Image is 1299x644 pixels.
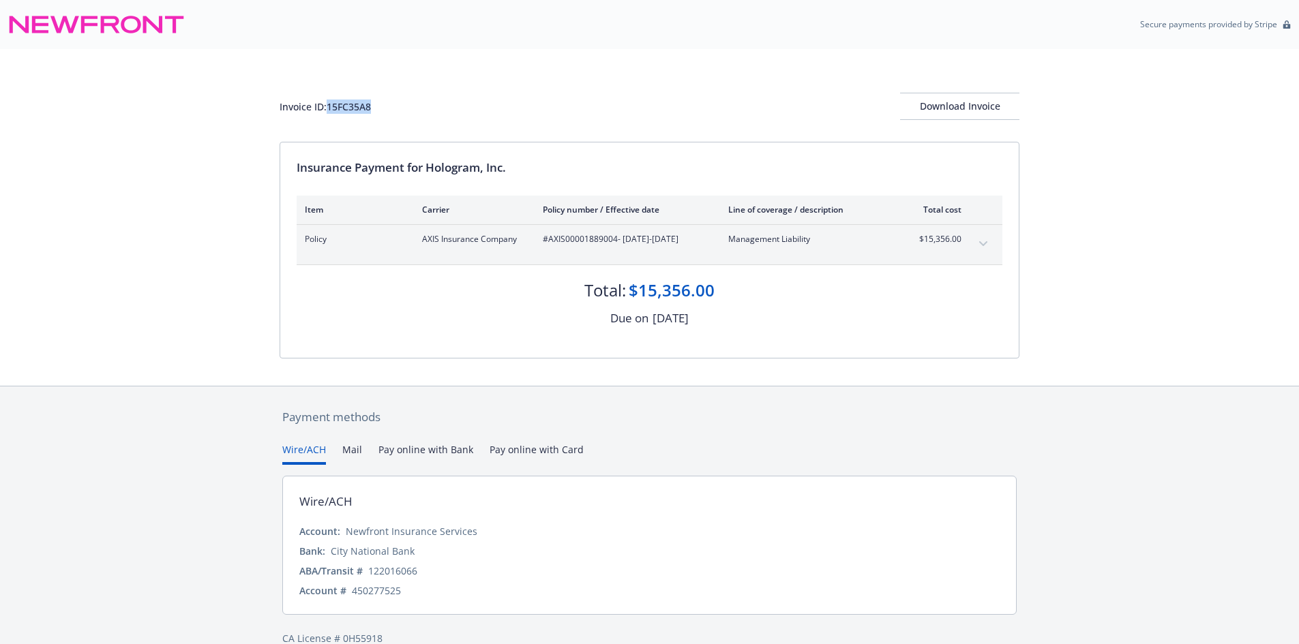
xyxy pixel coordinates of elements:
[728,233,889,245] span: Management Liability
[490,442,584,465] button: Pay online with Card
[346,524,477,538] div: Newfront Insurance Services
[299,524,340,538] div: Account:
[1140,18,1277,30] p: Secure payments provided by Stripe
[543,233,706,245] span: #AXIS00001889004 - [DATE]-[DATE]
[297,159,1002,177] div: Insurance Payment for Hologram, Inc.
[299,583,346,598] div: Account #
[422,233,521,245] span: AXIS Insurance Company
[543,204,706,215] div: Policy number / Effective date
[368,564,417,578] div: 122016066
[653,309,689,327] div: [DATE]
[342,442,362,465] button: Mail
[629,279,715,302] div: $15,356.00
[305,233,400,245] span: Policy
[972,233,994,255] button: expand content
[422,204,521,215] div: Carrier
[900,93,1019,120] button: Download Invoice
[282,408,1017,426] div: Payment methods
[280,99,371,114] div: Invoice ID: 15FC35A8
[910,204,961,215] div: Total cost
[299,544,325,558] div: Bank:
[378,442,473,465] button: Pay online with Bank
[299,564,363,578] div: ABA/Transit #
[610,309,648,327] div: Due on
[331,544,415,558] div: City National Bank
[910,233,961,245] span: $15,356.00
[584,279,626,302] div: Total:
[305,204,400,215] div: Item
[728,204,889,215] div: Line of coverage / description
[352,583,401,598] div: 450277525
[900,93,1019,119] div: Download Invoice
[297,225,1002,264] div: PolicyAXIS Insurance Company#AXIS00001889004- [DATE]-[DATE]Management Liability$15,356.00expand c...
[282,442,326,465] button: Wire/ACH
[299,493,353,510] div: Wire/ACH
